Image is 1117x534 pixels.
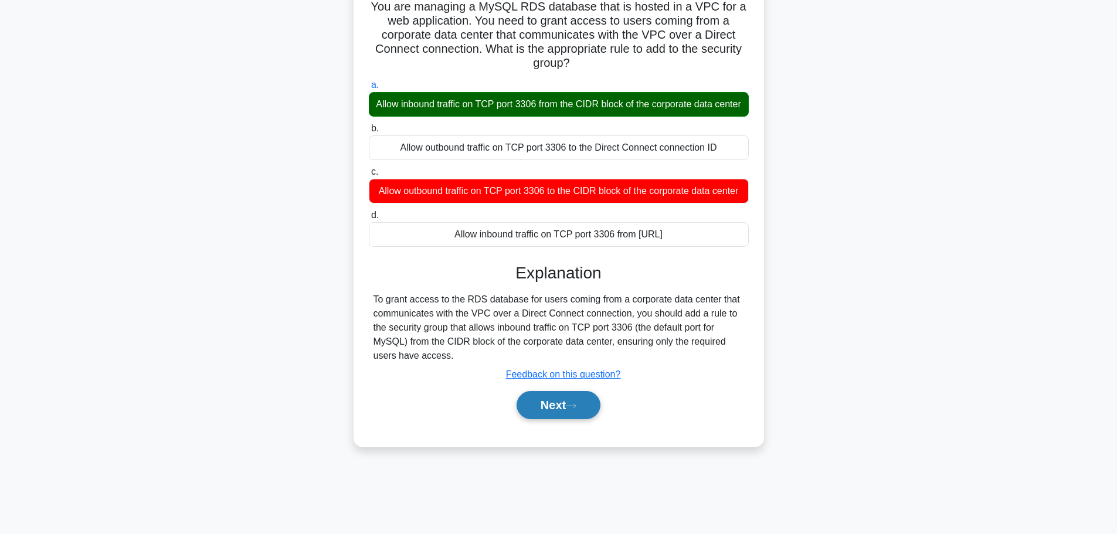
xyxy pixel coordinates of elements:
[369,135,749,160] div: Allow outbound traffic on TCP port 3306 to the Direct Connect connection ID
[369,179,749,203] div: Allow outbound traffic on TCP port 3306 to the CIDR block of the corporate data center
[371,123,379,133] span: b.
[369,92,749,117] div: Allow inbound traffic on TCP port 3306 from the CIDR block of the corporate data center
[374,292,744,363] div: To grant access to the RDS database for users coming from a corporate data center that communicat...
[376,263,742,283] h3: Explanation
[371,80,379,90] span: a.
[371,210,379,220] span: d.
[371,166,378,176] span: c.
[517,391,600,419] button: Next
[506,369,621,379] a: Feedback on this question?
[369,222,749,247] div: Allow inbound traffic on TCP port 3306 from [URL]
